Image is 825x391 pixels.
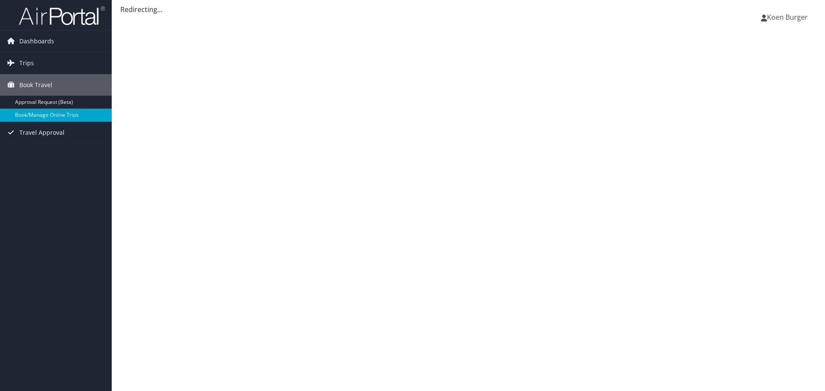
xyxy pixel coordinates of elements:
[19,52,34,74] span: Trips
[19,6,105,26] img: airportal-logo.png
[19,74,52,96] span: Book Travel
[767,12,808,22] span: Koen Burger
[761,4,816,30] a: Koen Burger
[19,122,64,143] span: Travel Approval
[120,4,816,15] div: Redirecting...
[19,30,54,52] span: Dashboards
